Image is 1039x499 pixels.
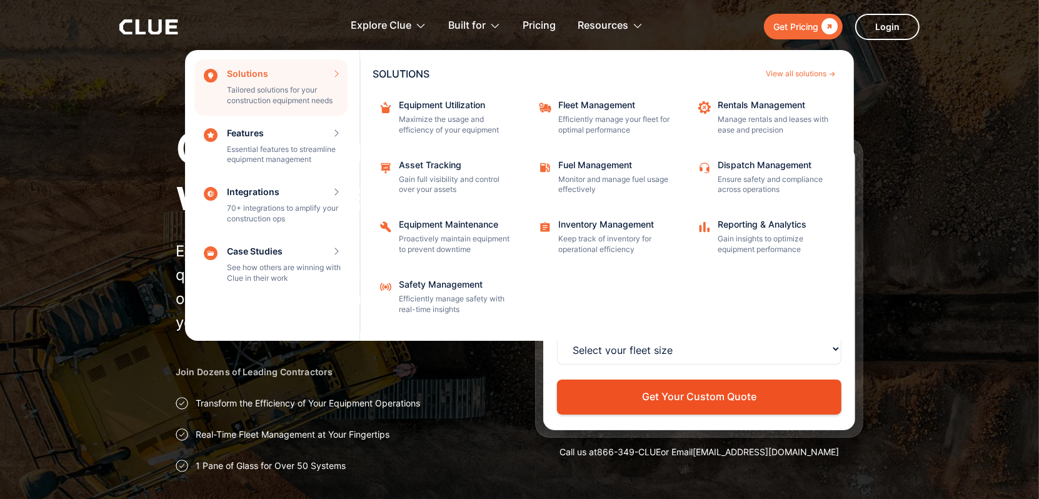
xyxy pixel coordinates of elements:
[766,70,835,78] a: View all solutions
[558,101,671,109] div: Fleet Management
[532,214,679,261] a: Inventory ManagementKeep track of inventory for operational efficiency
[578,6,643,46] div: Resources
[764,14,843,39] a: Get Pricing
[119,47,920,341] nav: Explore Clue
[855,14,920,40] a: Login
[558,234,671,255] p: Keep track of inventory for operational efficiency
[718,161,830,169] div: Dispatch Management
[698,220,711,234] img: analytics icon
[523,6,556,46] a: Pricing
[691,94,838,142] a: Rentals ManagementManage rentals and leases with ease and precision
[535,446,863,458] div: Call us at or Email
[399,280,511,289] div: Safety Management
[373,154,519,202] a: Asset TrackingGain full visibility and control over your assets
[448,6,486,46] div: Built for
[373,214,519,261] a: Equipment MaintenanceProactively maintain equipment to prevent downtime
[558,161,671,169] div: Fuel Management
[718,174,830,196] p: Ensure safety and compliance across operations
[399,161,511,169] div: Asset Tracking
[597,446,661,457] a: 866-349-CLUE
[538,220,552,234] img: Task checklist icon
[532,154,679,202] a: Fuel ManagementMonitor and manage fuel usage effectively
[379,280,393,294] img: Safety Management
[538,101,552,114] img: fleet repair icon
[538,161,552,174] img: fleet fuel icon
[718,114,830,136] p: Manage rentals and leases with ease and precision
[176,428,188,441] img: Approval checkmark icon
[558,174,671,196] p: Monitor and manage fuel usage effectively
[532,94,679,142] a: Fleet ManagementEfficiently manage your fleet for optimal performance
[351,6,411,46] div: Explore Clue
[379,161,393,174] img: Maintenance management icon
[373,94,519,142] a: Equipment UtilizationMaximize the usage and efficiency of your equipment
[698,161,711,174] img: Customer support icon
[773,19,818,34] div: Get Pricing
[176,397,188,410] img: Approval checkmark icon
[379,101,393,114] img: repairing box icon
[558,220,671,229] div: Inventory Management
[718,220,830,229] div: Reporting & Analytics
[196,460,346,472] p: 1 Pane of Glass for Over 50 Systems
[399,234,511,255] p: Proactively maintain equipment to prevent downtime
[399,220,511,229] div: Equipment Maintenance
[351,6,426,46] div: Explore Clue
[718,234,830,255] p: Gain insights to optimize equipment performance
[691,154,838,202] a: Dispatch ManagementEnsure safety and compliance across operations
[176,460,188,472] img: Approval checkmark icon
[698,101,711,114] img: repair icon image
[693,446,839,457] a: [EMAIL_ADDRESS][DOMAIN_NAME]
[558,114,671,136] p: Efficiently manage your fleet for optimal performance
[766,70,826,78] div: View all solutions
[557,380,841,414] button: Get Your Custom Quote
[691,214,838,261] a: Reporting & AnalyticsGain insights to optimize equipment performance
[379,220,393,234] img: Repairing icon
[196,428,389,441] p: Real-Time Fleet Management at Your Fingertips
[818,19,838,34] div: 
[718,101,830,109] div: Rentals Management
[196,397,420,410] p: Transform the Efficiency of Your Equipment Operations
[373,274,519,321] a: Safety ManagementEfficiently manage safety with real-time insights
[373,69,760,79] div: SOLUTIONS
[399,114,511,136] p: Maximize the usage and efficiency of your equipment
[578,6,628,46] div: Resources
[399,174,511,196] p: Gain full visibility and control over your assets
[448,6,501,46] div: Built for
[176,366,504,378] h2: Join Dozens of Leading Contractors
[399,101,511,109] div: Equipment Utilization
[399,294,511,315] p: Efficiently manage safety with real-time insights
